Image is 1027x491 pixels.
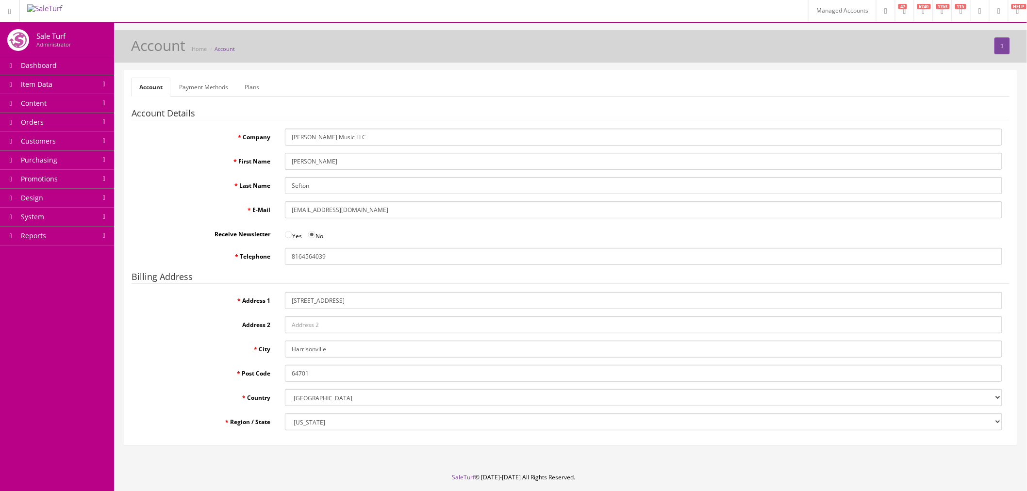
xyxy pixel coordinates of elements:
[21,193,43,202] span: Design
[131,37,185,53] h1: Account
[215,45,235,52] a: Account
[21,136,56,146] span: Customers
[237,78,267,97] a: Plans
[132,413,278,426] label: Region / State
[308,231,315,238] input: No
[132,365,278,378] label: Post Code
[36,32,71,40] h4: Sale Turf
[955,4,966,9] span: 115
[21,231,46,240] span: Reports
[285,201,1002,218] input: E-Mail
[285,292,1002,309] input: Address 1
[285,248,1002,265] input: Telephone
[27,4,85,13] img: SaleTurf
[132,129,278,142] label: Company
[132,226,278,239] label: Receive Newsletter
[36,41,71,48] small: Administrator
[21,80,52,89] span: Item Data
[21,61,57,70] span: Dashboard
[285,129,1002,146] input: Company
[132,341,278,354] label: City
[285,231,292,238] input: Yes
[132,316,278,329] label: Address 2
[132,201,278,214] label: E-Mail
[898,4,907,9] span: 47
[21,212,44,221] span: System
[132,248,278,261] label: Telephone
[917,4,931,9] span: 6740
[285,341,1002,358] input: City
[132,177,278,190] label: Last Name
[1011,4,1027,9] span: HELP
[452,473,475,481] a: SaleTurf
[132,292,278,305] label: Address 1
[192,45,207,52] a: Home
[21,155,57,164] span: Purchasing
[132,389,278,402] label: Country
[132,78,170,97] a: Account
[21,174,58,183] span: Promotions
[285,226,302,241] label: Yes
[21,117,44,127] span: Orders
[21,98,47,108] span: Content
[132,272,1010,284] legend: Billing Address
[308,226,323,241] label: No
[936,4,950,9] span: 1763
[285,177,1002,194] input: Last Name
[285,153,1002,170] input: First Name
[132,153,278,166] label: First Name
[171,78,236,97] a: Payment Methods
[132,109,1010,120] legend: Account Details
[285,365,1002,382] input: Post Code
[7,29,29,51] img: joshlucio05
[285,316,1002,333] input: Address 2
